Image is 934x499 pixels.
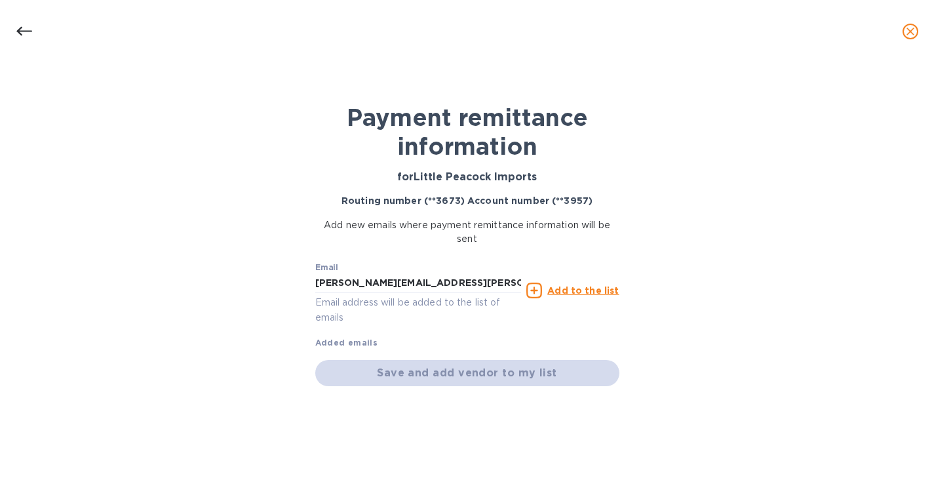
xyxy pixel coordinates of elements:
p: Email address will be added to the list of emails [315,295,522,325]
b: Routing number (**3673) Account number (**3957) [341,195,593,206]
input: Enter email [315,273,522,293]
b: Added emails [315,338,378,348]
p: Add new emails where payment remittance information will be sent [315,218,619,246]
button: close [895,16,926,47]
h3: for Little Peacock Imports [315,171,619,184]
u: Add to the list [547,285,619,296]
b: Payment remittance information [347,103,588,161]
label: Email [315,264,338,271]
